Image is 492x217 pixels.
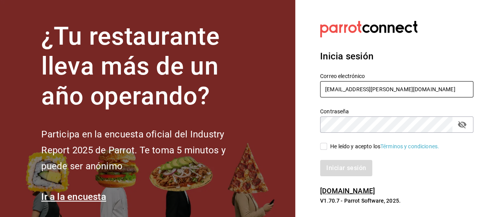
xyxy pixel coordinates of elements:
div: He leído y acepto los [330,142,439,151]
input: Ingresa tu correo electrónico [320,81,473,97]
label: Correo electrónico [320,73,473,79]
h2: Participa en la encuesta oficial del Industry Report 2025 de Parrot. Te toma 5 minutos y puede se... [41,127,251,174]
a: Términos y condiciones. [380,143,439,149]
button: passwordField [455,118,469,131]
label: Contraseña [320,109,473,114]
a: Ir a la encuesta [41,191,106,202]
h1: ¿Tu restaurante lleva más de un año operando? [41,22,251,111]
h3: Inicia sesión [320,49,473,63]
a: [DOMAIN_NAME] [320,187,375,195]
p: V1.70.7 - Parrot Software, 2025. [320,197,473,205]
